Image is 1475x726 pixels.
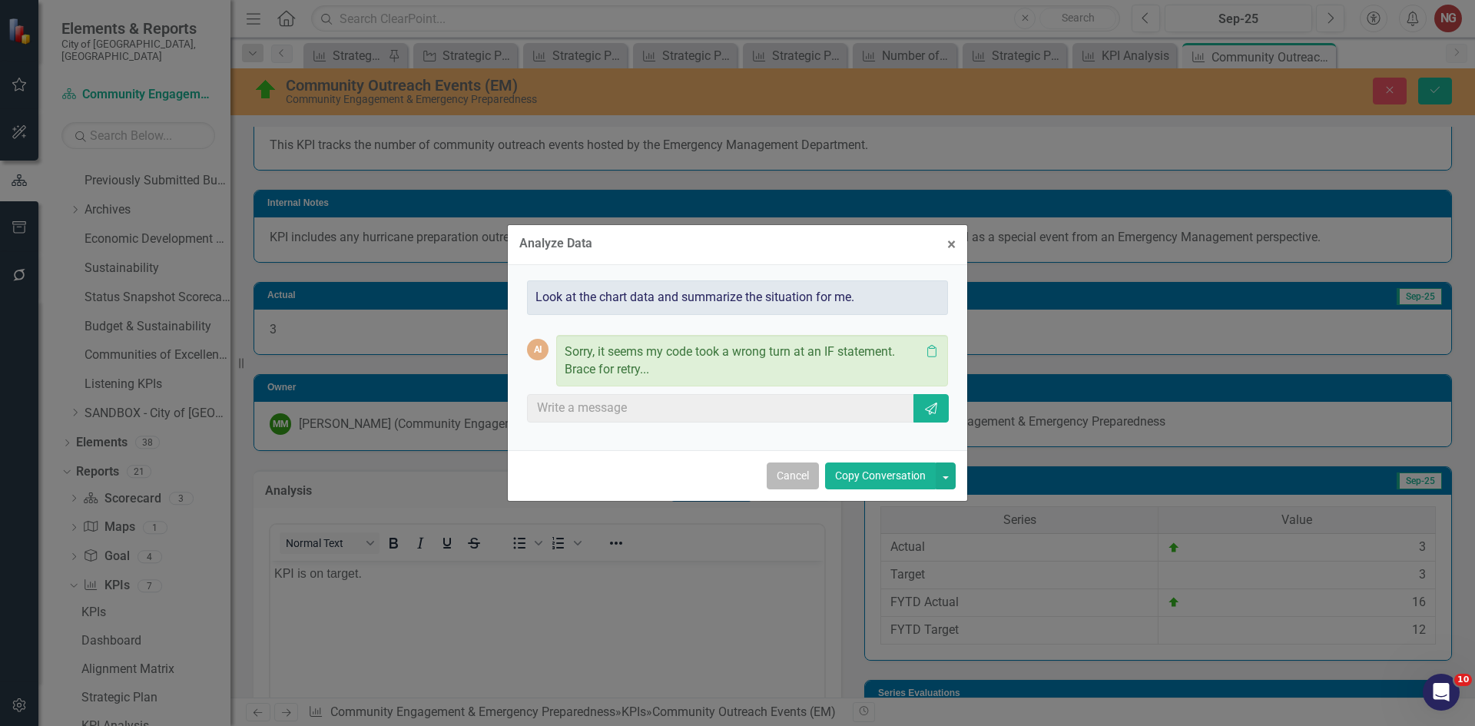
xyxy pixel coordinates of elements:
button: Copy Conversation [825,462,936,489]
p: KPI is on target. [4,4,550,22]
iframe: Intercom live chat [1423,674,1460,711]
div: Analyze Data [519,237,592,250]
span: 10 [1454,674,1472,686]
div: Look at the chart data and summarize the situation for me. [527,280,948,315]
div: AI [527,339,549,360]
span: × [947,235,956,254]
p: Sorry, it seems my code took a wrong turn at an IF statement. Brace for retry... [565,343,920,379]
button: Cancel [767,462,819,489]
input: Write a message [527,394,915,423]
